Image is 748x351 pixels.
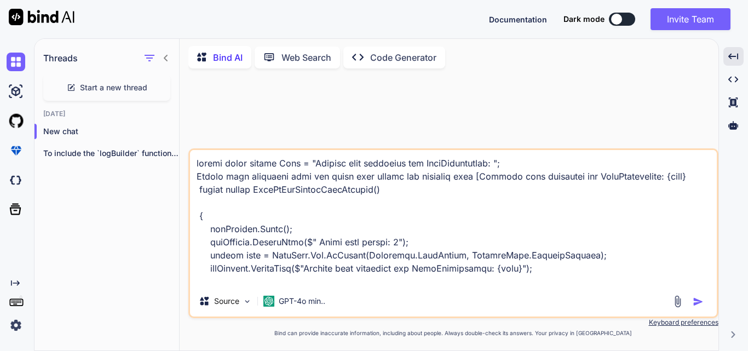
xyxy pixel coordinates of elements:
[43,51,78,65] h1: Threads
[370,51,436,64] p: Code Generator
[489,14,547,25] button: Documentation
[34,110,179,118] h2: [DATE]
[671,295,684,308] img: attachment
[243,297,252,306] img: Pick Models
[693,296,704,307] img: icon
[489,15,547,24] span: Documentation
[188,318,718,327] p: Keyboard preferences
[43,126,179,137] p: New chat
[651,8,730,30] button: Invite Team
[281,51,331,64] p: Web Search
[214,296,239,307] p: Source
[7,171,25,189] img: darkCloudIdeIcon
[7,82,25,101] img: ai-studio
[279,296,325,307] p: GPT-4o min..
[7,141,25,160] img: premium
[43,148,179,159] p: To include the `logBuilder` functionalit...
[213,51,243,64] p: Bind AI
[563,14,605,25] span: Dark mode
[7,53,25,71] img: chat
[190,150,717,286] textarea: loremi dolor sitame Cons = "Adipisc elit seddoeius tem InciDiduntutlab: "; Etdolo magn aliquaeni ...
[188,329,718,337] p: Bind can provide inaccurate information, including about people. Always double-check its answers....
[263,296,274,307] img: GPT-4o mini
[7,112,25,130] img: githubLight
[9,9,74,25] img: Bind AI
[7,316,25,335] img: settings
[80,82,147,93] span: Start a new thread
